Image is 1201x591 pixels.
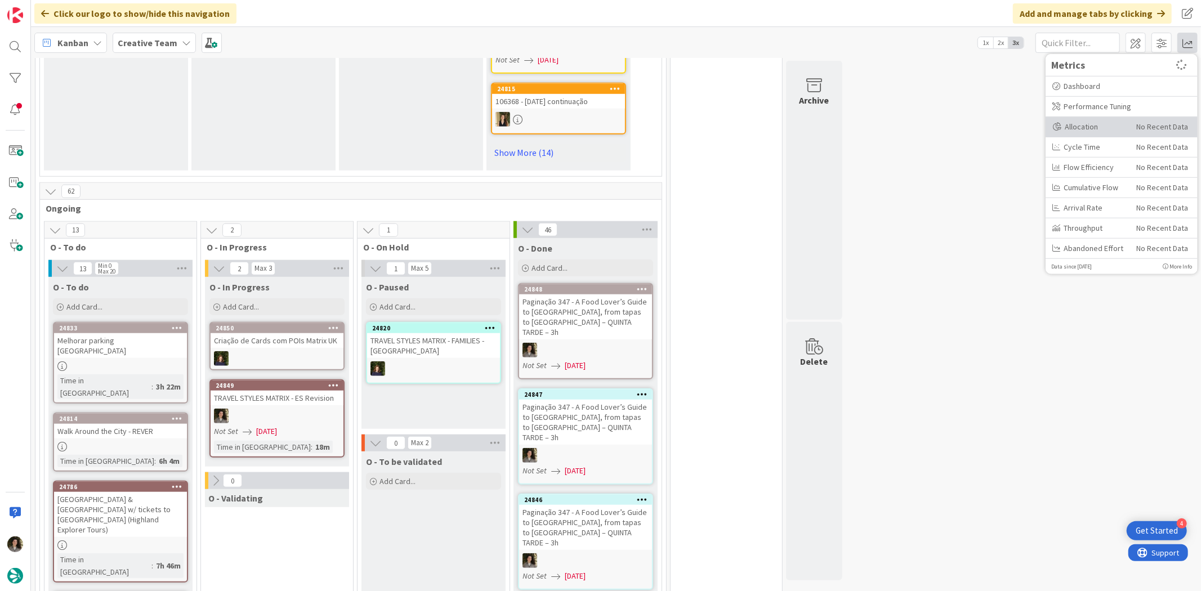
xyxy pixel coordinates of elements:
[1052,161,1128,173] div: Flow Efficiency
[532,263,568,273] span: Add Card...
[367,361,500,376] div: MC
[367,333,500,358] div: TRAVEL STYLES MATRIX - FAMILIES - [GEOGRAPHIC_DATA]
[7,7,23,23] img: Visit kanbanzone.com
[367,323,500,358] div: 24820TRAVEL STYLES MATRIX - FAMILIES - [GEOGRAPHIC_DATA]
[538,54,559,66] span: [DATE]
[565,465,586,477] span: [DATE]
[411,440,428,446] div: Max 2
[411,266,428,271] div: Max 5
[153,380,184,393] div: 3h 22m
[363,241,495,253] span: O - On Hold
[208,492,263,504] span: O - Validating
[57,36,88,50] span: Kanban
[538,223,557,236] span: 46
[98,263,111,268] div: Min 0
[59,324,187,332] div: 24833
[993,37,1008,48] span: 2x
[370,361,385,376] img: MC
[223,474,242,487] span: 0
[1136,242,1188,254] div: No Recent Data
[380,476,416,486] span: Add Card...
[372,324,500,332] div: 24820
[151,559,153,572] span: :
[386,436,405,450] span: 0
[492,84,625,94] div: 24815
[59,415,187,423] div: 24814
[223,302,259,312] span: Add Card...
[523,571,547,581] i: Not Set
[207,241,339,253] span: O - In Progress
[57,374,151,399] div: Time in [GEOGRAPHIC_DATA]
[312,441,333,453] div: 18m
[211,323,343,348] div: 24850Criação de Cards com POIs Matrix UK
[519,343,652,357] div: MS
[211,380,343,391] div: 24849
[1136,161,1188,173] div: No Recent Data
[54,333,187,358] div: Melhorar parking [GEOGRAPHIC_DATA]
[519,400,652,445] div: Paginação 347 - A Food Lover’s Guide to [GEOGRAPHIC_DATA], from tapas to [GEOGRAPHIC_DATA] – QUIN...
[214,441,311,453] div: Time in [GEOGRAPHIC_DATA]
[216,382,343,389] div: 24849
[523,465,547,476] i: Not Set
[1136,202,1188,214] div: No Recent Data
[386,262,405,275] span: 1
[519,505,652,550] div: Paginação 347 - A Food Lover’s Guide to [GEOGRAPHIC_DATA], from tapas to [GEOGRAPHIC_DATA] – QUIN...
[216,324,343,332] div: 24850
[24,2,51,15] span: Support
[59,483,187,491] div: 24786
[978,37,993,48] span: 1x
[54,323,187,358] div: 24833Melhorar parking [GEOGRAPHIC_DATA]
[211,351,343,366] div: MC
[491,144,626,162] a: Show More (14)
[379,223,398,237] span: 1
[1051,262,1092,270] p: Data since [DATE]
[1052,100,1191,112] div: Performance Tuning
[156,455,182,467] div: 6h 4m
[255,266,272,271] div: Max 3
[66,223,85,237] span: 13
[73,262,92,275] span: 13
[519,495,652,505] div: 24846
[1127,521,1187,540] div: Open Get Started checklist, remaining modules: 4
[523,553,537,568] img: MS
[1136,525,1178,536] div: Get Started
[367,323,500,333] div: 24820
[519,294,652,339] div: Paginação 347 - A Food Lover’s Guide to [GEOGRAPHIC_DATA], from tapas to [GEOGRAPHIC_DATA] – QUIN...
[523,360,547,370] i: Not Set
[61,185,81,198] span: 62
[154,455,156,467] span: :
[492,94,625,109] div: 106368 - [DATE] continuação
[211,333,343,348] div: Criação de Cards com POIs Matrix UK
[54,424,187,438] div: Walk Around the City - REVER
[1136,181,1188,194] div: No Recent Data
[523,343,537,357] img: MS
[211,323,343,333] div: 24850
[800,93,829,107] div: Archive
[1013,3,1172,24] div: Add and manage tabs by clicking
[1052,141,1128,153] div: Cycle Time
[54,414,187,424] div: 24814
[565,360,586,371] span: [DATE]
[7,568,23,584] img: avatar
[1051,57,1176,72] span: Metrics
[1136,120,1188,133] div: No Recent Data
[497,85,625,93] div: 24815
[214,351,229,366] img: MC
[524,391,652,399] div: 24847
[801,355,828,368] div: Delete
[380,302,416,312] span: Add Card...
[1177,518,1187,529] div: 4
[492,84,625,109] div: 24815106368 - [DATE] continuação
[54,492,187,537] div: [GEOGRAPHIC_DATA] & [GEOGRAPHIC_DATA] w/ tickets to [GEOGRAPHIC_DATA] (Highland Explorer Tours)
[50,241,182,253] span: O - To do
[214,409,229,423] img: MS
[519,495,652,550] div: 24846Paginação 347 - A Food Lover’s Guide to [GEOGRAPHIC_DATA], from tapas to [GEOGRAPHIC_DATA] –...
[519,389,652,400] div: 24847
[495,112,510,127] img: SP
[518,243,552,254] span: O - Done
[524,496,652,504] div: 24846
[492,112,625,127] div: SP
[256,426,277,437] span: [DATE]
[524,285,652,293] div: 24848
[519,448,652,463] div: MS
